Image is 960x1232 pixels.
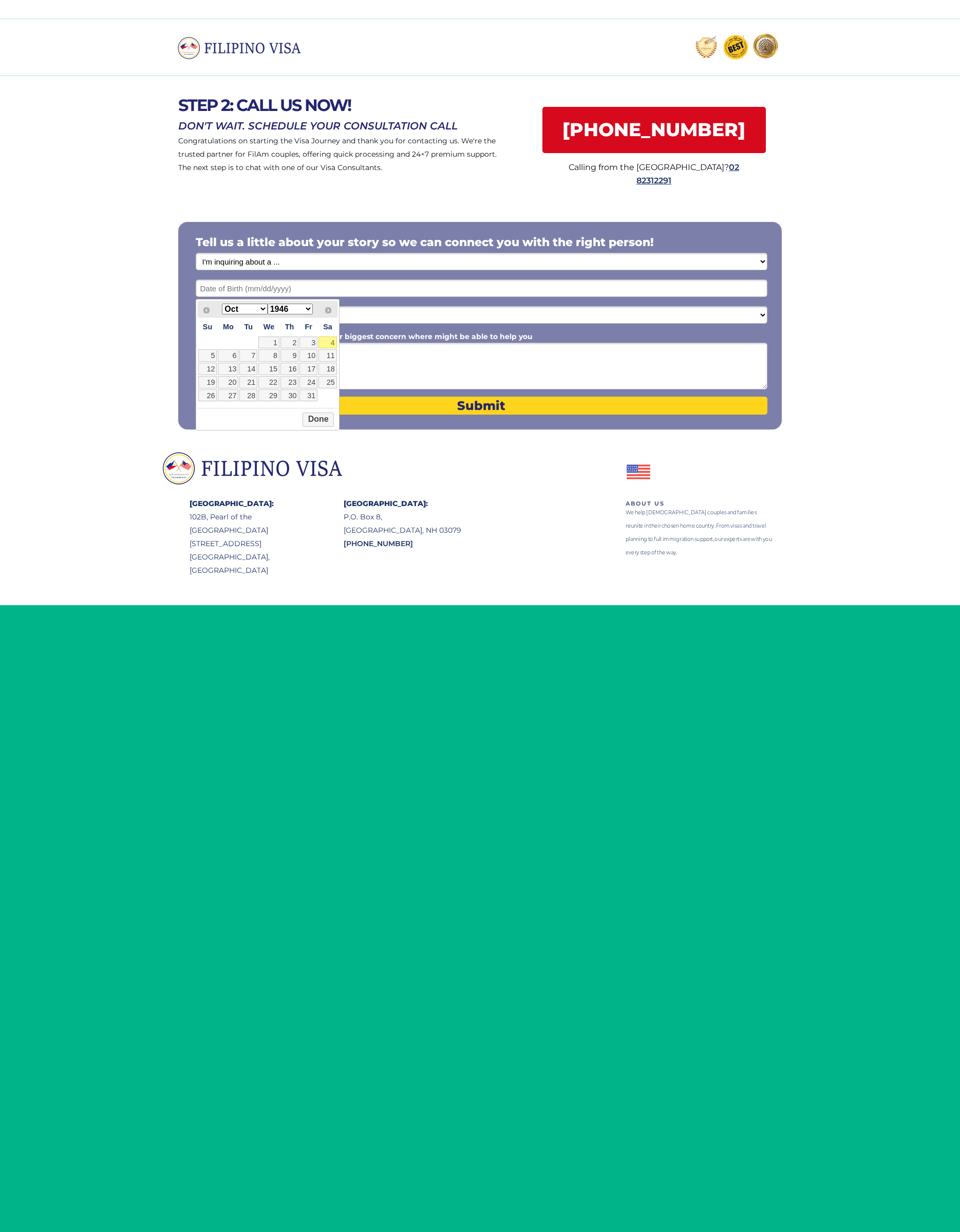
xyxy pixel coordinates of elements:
[198,376,217,388] a: 19
[626,500,665,507] span: ABOUT US
[280,389,298,402] a: 30
[218,389,238,402] a: 27
[196,279,767,297] input: Date of Birth (mm/dd/yyyy)
[303,413,334,427] button: Done
[196,332,533,341] span: Please share your story or provide your biggest concern where might be able to help you
[299,349,317,362] a: 10
[196,235,654,249] span: Tell us a little about your story so we can connect you with the right person!
[318,363,337,375] a: 18
[198,389,217,402] a: 26
[280,349,298,362] a: 9
[263,323,274,331] span: Wednesday
[344,539,413,548] span: [PHONE_NUMBER]
[285,323,294,331] span: Thursday
[178,136,497,172] span: Congratulations on starting the Visa Journey and thank you for contacting us. We're the trusted p...
[299,376,317,388] a: 24
[196,397,767,415] button: Submit
[268,304,313,314] select: Select year
[305,323,312,331] span: Friday
[258,363,279,375] a: 15
[203,323,212,331] span: Sunday
[218,376,238,388] a: 20
[239,349,257,362] a: 7
[239,389,257,402] a: 28
[258,376,279,388] a: 22
[318,349,337,362] a: 11
[258,337,279,349] a: 1
[318,376,337,388] a: 25
[299,337,317,349] a: 3
[280,337,298,349] a: 2
[258,389,279,402] a: 29
[323,323,332,331] span: Saturday
[239,376,257,388] a: 21
[223,323,234,331] span: Monday
[178,120,458,132] span: DON'T WAIT. SCHEDULE YOUR CONSULTATION CALL
[222,304,267,314] select: Select month
[196,398,767,413] span: Submit
[198,363,217,375] a: 12
[280,376,298,388] a: 23
[190,499,274,508] span: [GEOGRAPHIC_DATA]:
[239,363,257,375] a: 14
[626,509,772,556] span: We help [DEMOGRAPHIC_DATA] couples and families reunite in their chosen home country. From visas ...
[344,512,461,535] span: P.O. Box 8, [GEOGRAPHIC_DATA], NH 03079
[244,323,253,331] span: Tuesday
[258,349,279,362] a: 8
[218,363,238,375] a: 13
[542,119,766,141] span: [PHONE_NUMBER]
[569,162,729,172] span: Calling from the [GEOGRAPHIC_DATA]?
[299,389,317,402] a: 31
[318,337,337,349] a: 4
[198,349,217,362] a: 5
[178,95,351,115] span: STEP 2: CALL US NOW!
[280,363,298,375] a: 16
[299,363,317,375] a: 17
[344,499,428,508] span: [GEOGRAPHIC_DATA]:
[218,349,238,362] a: 6
[542,107,766,153] a: [PHONE_NUMBER]
[190,512,270,575] span: 102B, Pearl of the [GEOGRAPHIC_DATA] [STREET_ADDRESS] [GEOGRAPHIC_DATA], [GEOGRAPHIC_DATA]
